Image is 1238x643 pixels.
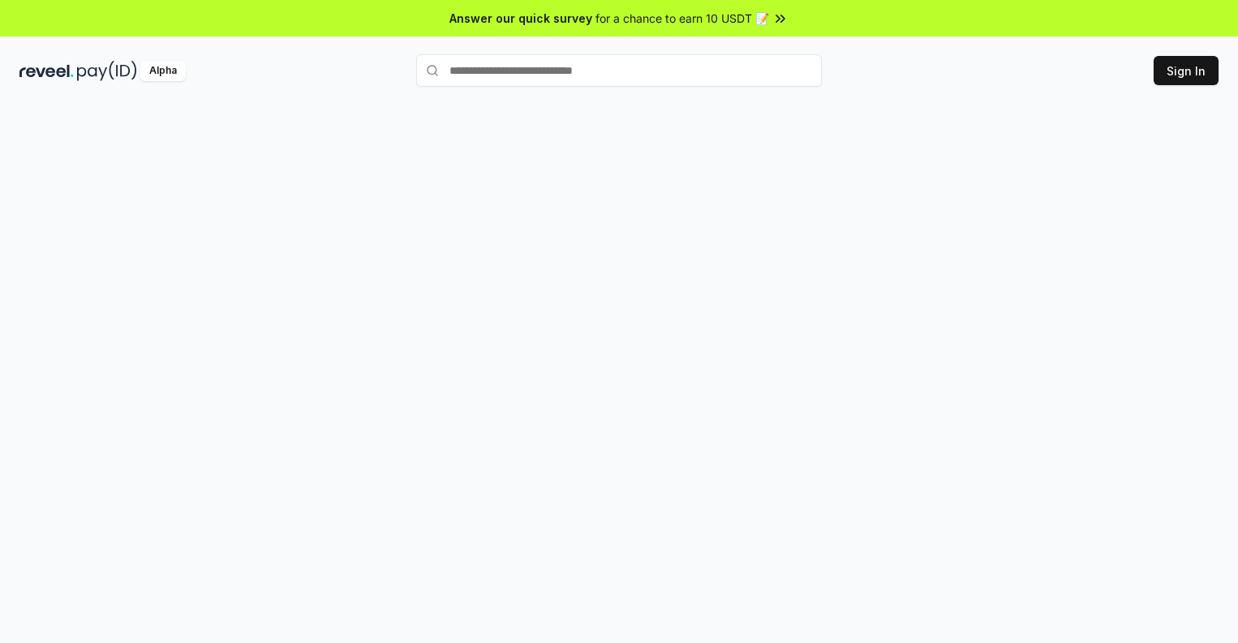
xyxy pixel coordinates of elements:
[140,61,186,81] div: Alpha
[19,61,74,81] img: reveel_dark
[1154,56,1219,85] button: Sign In
[77,61,137,81] img: pay_id
[595,10,769,27] span: for a chance to earn 10 USDT 📝
[449,10,592,27] span: Answer our quick survey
